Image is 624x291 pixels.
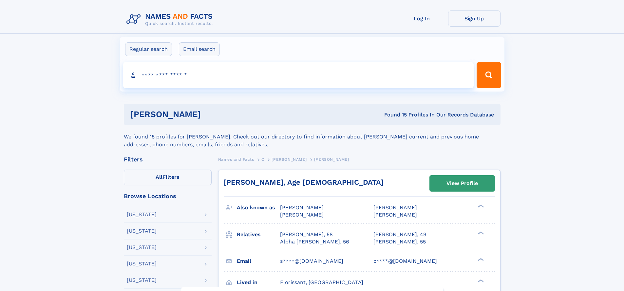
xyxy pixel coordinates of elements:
[127,228,157,234] div: [US_STATE]
[218,155,254,163] a: Names and Facts
[261,155,264,163] a: C
[123,62,474,88] input: search input
[127,245,157,250] div: [US_STATE]
[124,156,212,162] div: Filters
[124,170,212,185] label: Filters
[280,212,324,218] span: [PERSON_NAME]
[476,257,484,261] div: ❯
[314,157,349,162] span: [PERSON_NAME]
[179,42,220,56] label: Email search
[261,157,264,162] span: C
[373,238,426,245] a: [PERSON_NAME], 55
[124,125,501,149] div: We found 15 profiles for [PERSON_NAME]. Check out our directory to find information about [PERSON...
[127,261,157,266] div: [US_STATE]
[130,110,293,118] h1: [PERSON_NAME]
[224,178,384,186] a: [PERSON_NAME], Age [DEMOGRAPHIC_DATA]
[448,10,501,27] a: Sign Up
[280,238,349,245] a: Alpha [PERSON_NAME], 56
[476,231,484,235] div: ❯
[125,42,172,56] label: Regular search
[373,204,417,211] span: [PERSON_NAME]
[477,62,501,88] button: Search Button
[237,202,280,213] h3: Also known as
[156,174,162,180] span: All
[446,176,478,191] div: View Profile
[476,204,484,208] div: ❯
[430,176,495,191] a: View Profile
[293,111,494,118] div: Found 15 Profiles In Our Records Database
[127,278,157,283] div: [US_STATE]
[280,279,363,285] span: Florissant, [GEOGRAPHIC_DATA]
[237,256,280,267] h3: Email
[476,279,484,283] div: ❯
[124,193,212,199] div: Browse Locations
[272,157,307,162] span: [PERSON_NAME]
[373,212,417,218] span: [PERSON_NAME]
[280,204,324,211] span: [PERSON_NAME]
[237,229,280,240] h3: Relatives
[127,212,157,217] div: [US_STATE]
[396,10,448,27] a: Log In
[124,10,218,28] img: Logo Names and Facts
[237,277,280,288] h3: Lived in
[272,155,307,163] a: [PERSON_NAME]
[280,231,333,238] a: [PERSON_NAME], 58
[373,231,426,238] a: [PERSON_NAME], 49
